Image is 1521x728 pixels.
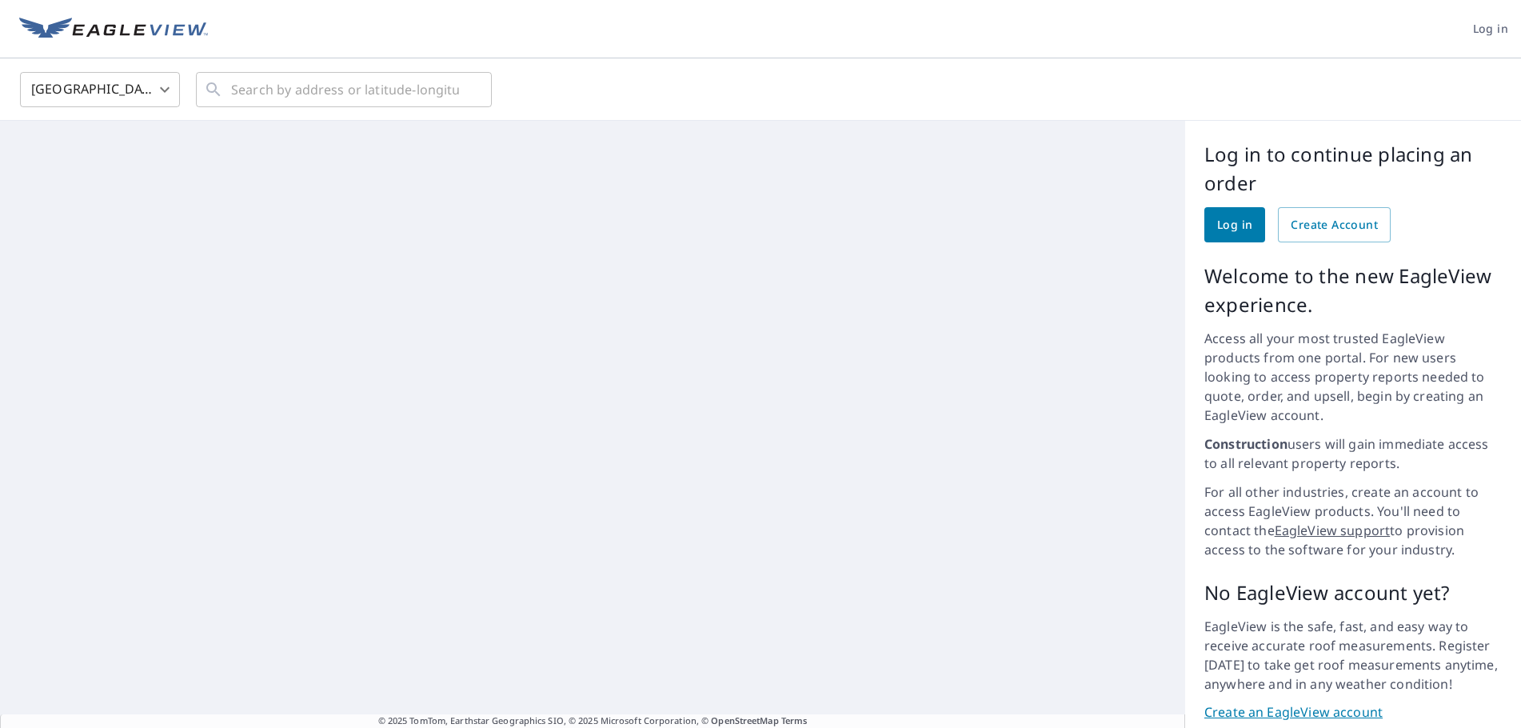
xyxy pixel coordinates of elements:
p: Log in to continue placing an order [1204,140,1502,198]
span: Create Account [1291,215,1378,235]
img: EV Logo [19,18,208,42]
a: Log in [1204,207,1265,242]
p: No EagleView account yet? [1204,578,1502,607]
a: OpenStreetMap [711,714,778,726]
strong: Construction [1204,435,1287,453]
span: Log in [1217,215,1252,235]
span: Log in [1473,19,1508,39]
input: Search by address or latitude-longitude [231,67,459,112]
p: users will gain immediate access to all relevant property reports. [1204,434,1502,473]
span: © 2025 TomTom, Earthstar Geographics SIO, © 2025 Microsoft Corporation, © [378,714,808,728]
a: Create Account [1278,207,1391,242]
p: Welcome to the new EagleView experience. [1204,262,1502,319]
a: EagleView support [1275,522,1391,539]
a: Create an EagleView account [1204,703,1502,722]
p: Access all your most trusted EagleView products from one portal. For new users looking to access ... [1204,329,1502,425]
a: Terms [781,714,808,726]
div: [GEOGRAPHIC_DATA] [20,67,180,112]
p: EagleView is the safe, fast, and easy way to receive accurate roof measurements. Register [DATE] ... [1204,617,1502,694]
p: For all other industries, create an account to access EagleView products. You'll need to contact ... [1204,482,1502,559]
